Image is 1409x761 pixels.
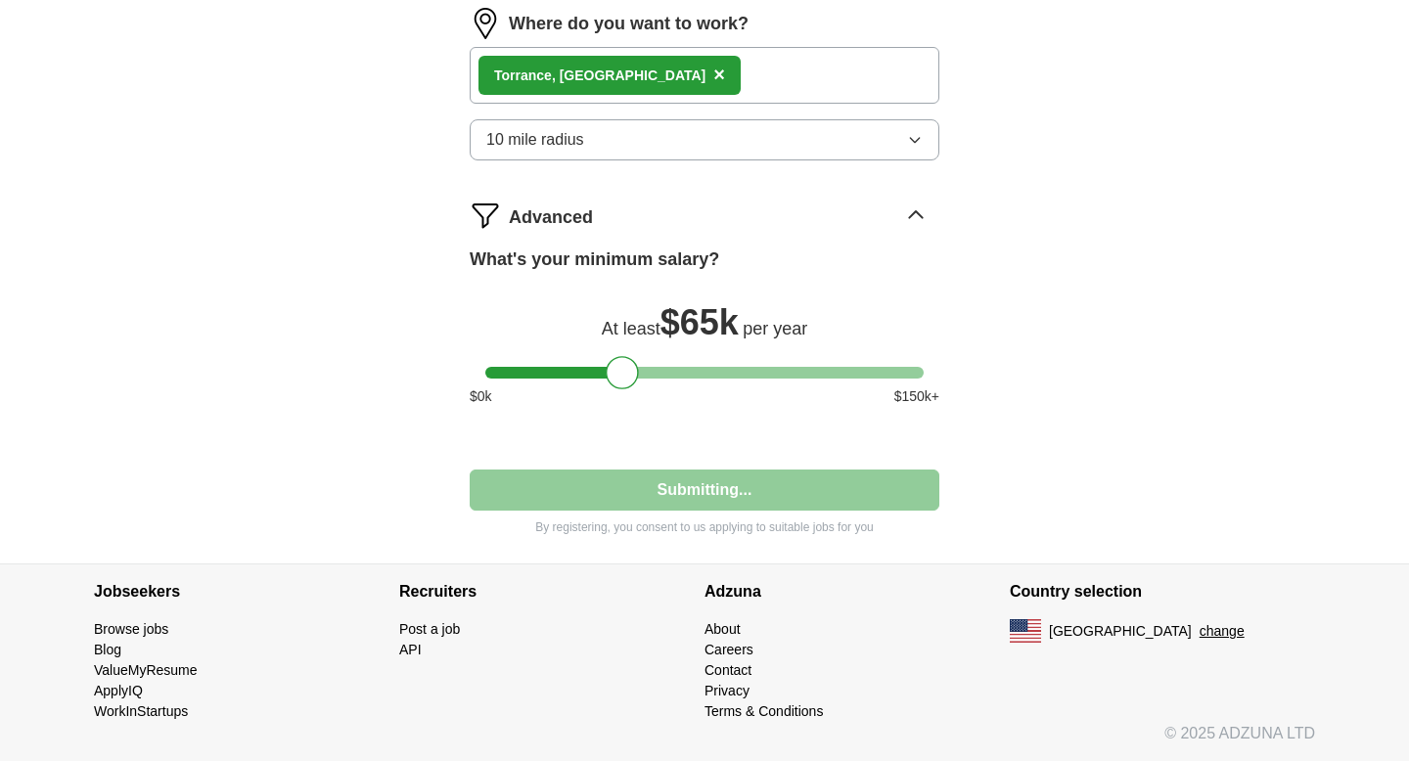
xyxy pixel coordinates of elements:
span: At least [602,319,660,338]
button: Submitting... [470,470,939,511]
a: WorkInStartups [94,703,188,719]
a: API [399,642,422,657]
img: location.png [470,8,501,39]
a: ApplyIQ [94,683,143,698]
a: Blog [94,642,121,657]
a: Terms & Conditions [704,703,823,719]
button: change [1200,621,1245,642]
span: [GEOGRAPHIC_DATA] [1049,621,1192,642]
button: 10 mile radius [470,119,939,160]
h4: Country selection [1010,564,1315,619]
span: per year [743,319,807,338]
a: ValueMyResume [94,662,198,678]
span: × [713,64,725,85]
img: US flag [1010,619,1041,643]
p: By registering, you consent to us applying to suitable jobs for you [470,518,939,536]
label: What's your minimum salary? [470,246,719,273]
a: Post a job [399,621,460,637]
a: Privacy [704,683,750,698]
button: × [713,61,725,90]
a: Contact [704,662,751,678]
span: $ 65k [660,302,739,342]
a: Careers [704,642,753,657]
img: filter [470,200,501,231]
strong: Torr [494,67,521,83]
div: ance, [GEOGRAPHIC_DATA] [494,66,705,86]
span: Advanced [509,204,593,231]
span: $ 0 k [470,386,492,407]
a: About [704,621,741,637]
span: 10 mile radius [486,128,584,152]
span: $ 150 k+ [894,386,939,407]
div: © 2025 ADZUNA LTD [78,722,1331,761]
label: Where do you want to work? [509,11,749,37]
a: Browse jobs [94,621,168,637]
